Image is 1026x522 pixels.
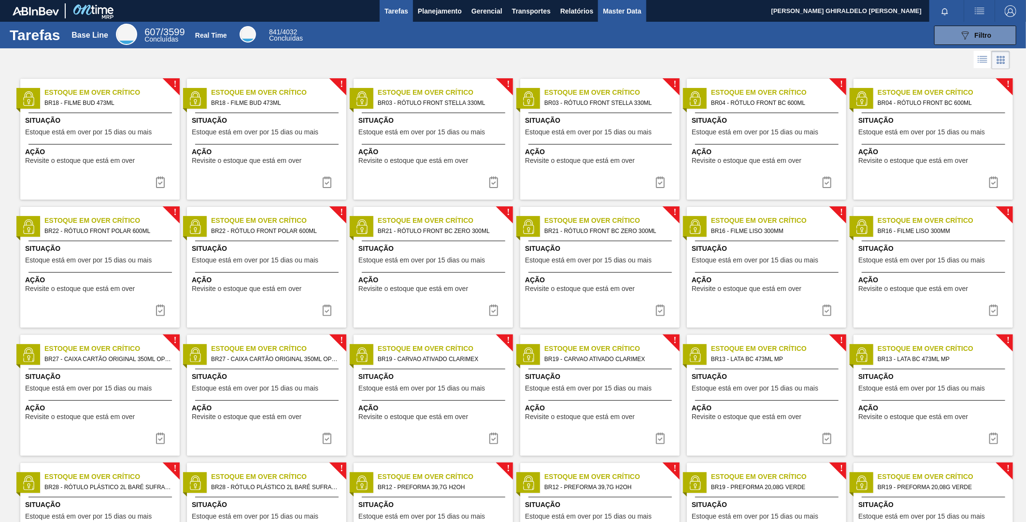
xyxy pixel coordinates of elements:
[10,29,60,41] h1: Tarefas
[521,476,536,490] img: status
[25,385,152,392] span: Estoque está em over por 15 dias ou mais
[878,216,1013,226] span: Estoque em Over Crítico
[188,348,202,362] img: status
[858,372,1011,382] span: Situação
[711,87,846,98] span: Estoque em Over Crítico
[711,472,846,482] span: Estoque em Over Crítico
[692,403,844,413] span: Ação
[878,354,1005,364] span: BR13 - LATA BC 473ML MP
[25,413,135,420] span: Revisite o estoque que está em over
[25,403,177,413] span: Ação
[525,244,677,254] span: Situação
[988,176,999,188] img: icon-task complete
[378,482,505,493] span: BR12 - PREFORMA 39,7G H2OH
[192,513,318,520] span: Estoque está em over por 15 dias ou mais
[155,433,166,444] img: icon-task complete
[21,219,36,234] img: status
[521,91,536,106] img: status
[44,354,172,364] span: BR27 - CAIXA CARTÃO ORIGINAL 350ML OPEN CORNER
[211,226,339,236] span: BR22 - RÓTULO FRONT POLAR 600ML
[815,173,839,192] button: icon-task complete
[358,372,511,382] span: Situação
[44,344,180,354] span: Estoque em Over Crítico
[603,5,641,17] span: Master Data
[858,244,1011,254] span: Situação
[192,403,344,413] span: Ação
[649,429,672,448] div: Completar tarefa: 30173986
[315,429,339,448] button: icon-task complete
[858,513,985,520] span: Estoque está em over por 15 dias ou mais
[982,429,1005,448] div: Completar tarefa: 30173987
[358,147,511,157] span: Ação
[507,81,510,88] span: !
[858,116,1011,126] span: Situação
[692,285,801,292] span: Revisite o estoque que está em over
[878,87,1013,98] span: Estoque em Over Crítico
[711,482,839,493] span: BR19 - PREFORMA 20,08G VERDE
[878,482,1005,493] span: BR19 - PREFORMA 20,08G VERDE
[692,275,844,285] span: Ação
[315,173,339,192] button: icon-task complete
[192,500,344,510] span: Situação
[507,209,510,216] span: !
[378,216,513,226] span: Estoque em Over Crítico
[544,226,672,236] span: BR21 - RÓTULO FRONT BC ZERO 300ML
[192,244,344,254] span: Situação
[815,301,839,320] button: icon-task complete
[840,337,843,344] span: !
[321,433,333,444] img: icon-task complete
[855,91,869,106] img: status
[155,176,166,188] img: icon-task complete
[512,5,551,17] span: Transportes
[688,91,702,106] img: status
[44,98,172,108] span: BR18 - FILME BUD 473ML
[840,465,843,472] span: !
[878,344,1013,354] span: Estoque em Over Crítico
[544,482,672,493] span: BR12 - PREFORMA 39,7G H2OH
[173,465,176,472] span: !
[507,337,510,344] span: !
[982,301,1005,320] div: Completar tarefa: 30173984
[1007,337,1010,344] span: !
[711,216,846,226] span: Estoque em Over Crítico
[340,209,343,216] span: !
[173,209,176,216] span: !
[840,81,843,88] span: !
[315,301,339,320] div: Completar tarefa: 30173982
[358,129,485,136] span: Estoque está em over por 15 dias ou mais
[692,116,844,126] span: Situação
[525,285,635,292] span: Revisite o estoque que está em over
[692,147,844,157] span: Ação
[858,129,985,136] span: Estoque está em over por 15 dias ou mais
[482,429,505,448] button: icon-task complete
[321,304,333,316] img: icon-task complete
[355,91,369,106] img: status
[525,257,652,264] span: Estoque está em over por 15 dias ou mais
[25,157,135,164] span: Revisite o estoque que está em over
[858,500,1011,510] span: Situação
[858,257,985,264] span: Estoque está em over por 15 dias ou mais
[358,275,511,285] span: Ação
[673,81,676,88] span: !
[1007,465,1010,472] span: !
[929,4,960,18] button: Notificações
[649,301,672,320] button: icon-task complete
[471,5,502,17] span: Gerencial
[688,476,702,490] img: status
[149,173,172,192] div: Completar tarefa: 30173979
[211,472,346,482] span: Estoque em Over Crítico
[21,91,36,106] img: status
[711,98,839,108] span: BR04 - RÓTULO FRONT BC 600ML
[488,304,499,316] img: icon-task complete
[192,372,344,382] span: Situação
[188,476,202,490] img: status
[269,28,297,36] span: / 4032
[321,176,333,188] img: icon-task complete
[525,413,635,420] span: Revisite o estoque que está em over
[821,304,833,316] img: icon-task complete
[711,354,839,364] span: BR13 - LATA BC 473ML MP
[692,157,801,164] span: Revisite o estoque que está em over
[192,413,301,420] span: Revisite o estoque que está em over
[211,482,339,493] span: BR28 - RÓTULO PLÁSTICO 2L BARÉ SUFRAMA AH
[378,98,505,108] span: BR03 - RÓTULO FRONT STELLA 330ML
